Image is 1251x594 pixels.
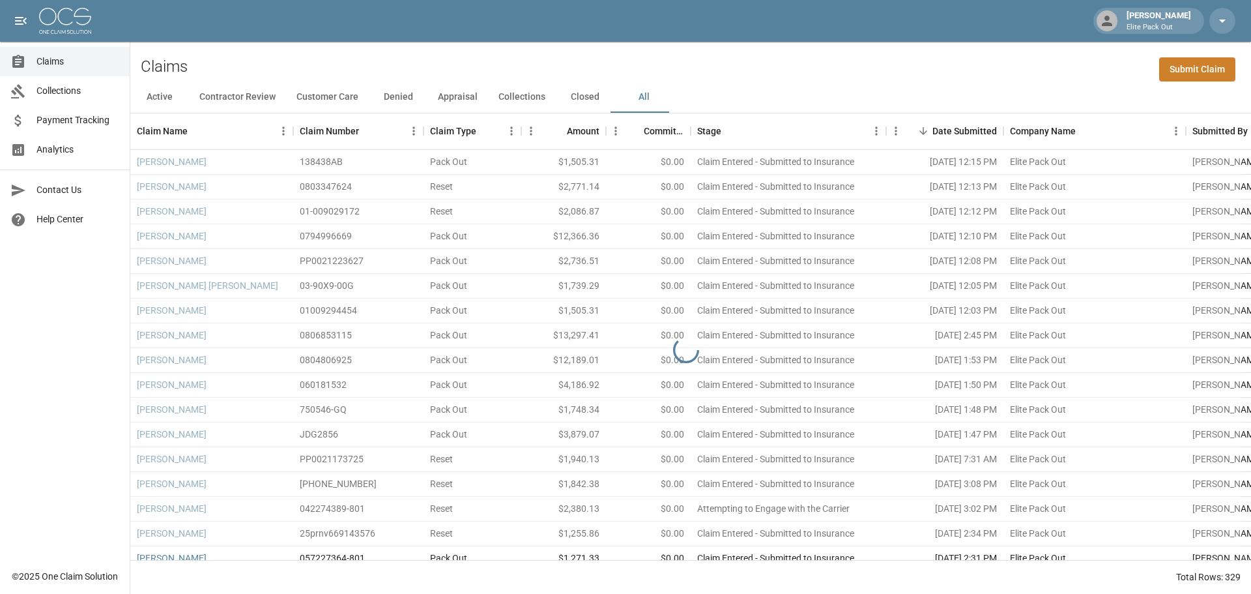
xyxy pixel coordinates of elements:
p: Elite Pack Out [1127,22,1191,33]
div: $1,271.33 [521,546,606,571]
div: Claim Number [293,113,424,149]
button: Sort [549,122,567,140]
div: Stage [691,113,886,149]
button: Sort [188,122,206,140]
div: Amount [521,113,606,149]
div: Claim Type [430,113,476,149]
div: Committed Amount [606,113,691,149]
button: Sort [476,122,495,140]
button: open drawer [8,8,34,34]
div: dynamic tabs [130,82,1251,113]
div: Elite Pack Out [1010,552,1066,565]
div: Claim Name [130,113,293,149]
span: Analytics [36,143,119,156]
div: Claim Number [300,113,359,149]
button: Sort [1076,122,1094,140]
div: Date Submitted [886,113,1003,149]
button: Menu [867,121,886,141]
button: Contractor Review [189,82,286,113]
span: Collections [36,84,119,98]
div: Company Name [1010,113,1076,149]
a: [PERSON_NAME] [137,552,207,565]
div: Claim Entered - Submitted to Insurance [697,552,854,565]
div: Pack Out [430,552,467,565]
div: [PERSON_NAME] [1121,9,1196,33]
button: Menu [502,121,521,141]
img: ocs-logo-white-transparent.png [39,8,91,34]
button: Sort [625,122,644,140]
div: Claim Type [424,113,521,149]
div: Company Name [1003,113,1186,149]
div: $0.00 [606,546,691,571]
div: Stage [697,113,721,149]
span: Contact Us [36,183,119,197]
button: Denied [369,82,427,113]
button: Closed [556,82,614,113]
div: [DATE] 2:31 PM [886,546,1003,571]
span: Claims [36,55,119,68]
button: Menu [274,121,293,141]
div: Committed Amount [644,113,684,149]
button: Collections [488,82,556,113]
button: Sort [359,122,377,140]
span: Payment Tracking [36,113,119,127]
a: Submit Claim [1159,57,1235,82]
button: Active [130,82,189,113]
button: Sort [914,122,932,140]
div: Date Submitted [932,113,997,149]
div: Claim Name [137,113,188,149]
button: Menu [606,121,625,141]
div: Total Rows: 329 [1176,571,1241,584]
div: 057227364-801 [300,552,365,565]
button: Menu [404,121,424,141]
button: All [614,82,673,113]
button: Menu [521,121,541,141]
button: Menu [1166,121,1186,141]
div: © 2025 One Claim Solution [12,570,118,583]
button: Sort [721,122,740,140]
div: Submitted By [1192,113,1248,149]
div: Amount [567,113,599,149]
button: Customer Care [286,82,369,113]
button: Appraisal [427,82,488,113]
button: Menu [886,121,906,141]
span: Help Center [36,213,119,226]
h2: Claims [141,57,188,76]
